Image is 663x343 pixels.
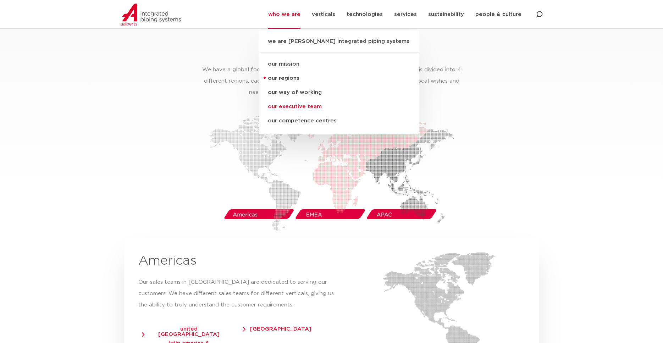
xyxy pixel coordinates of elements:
a: our regions [259,71,419,85]
a: our executive team [259,100,419,114]
ul: who we are [259,30,419,134]
a: [GEOGRAPHIC_DATA] [243,323,322,332]
span: [GEOGRAPHIC_DATA] [243,326,311,332]
h2: our regions [124,40,539,57]
a: we are [PERSON_NAME] integrated piping systems [259,37,419,53]
h2: Americas [138,253,341,270]
a: our competence centres [259,114,419,128]
span: united [GEOGRAPHIC_DATA] [142,326,229,337]
a: our mission [259,57,419,71]
p: Our sales teams in [GEOGRAPHIC_DATA] are dedicated to serving our customers. We have different sa... [138,277,341,311]
a: our way of working [259,85,419,100]
p: We have a global footprint, with local sales organisations. Our sales organisation is divided int... [197,64,466,98]
a: united [GEOGRAPHIC_DATA] [142,323,240,337]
